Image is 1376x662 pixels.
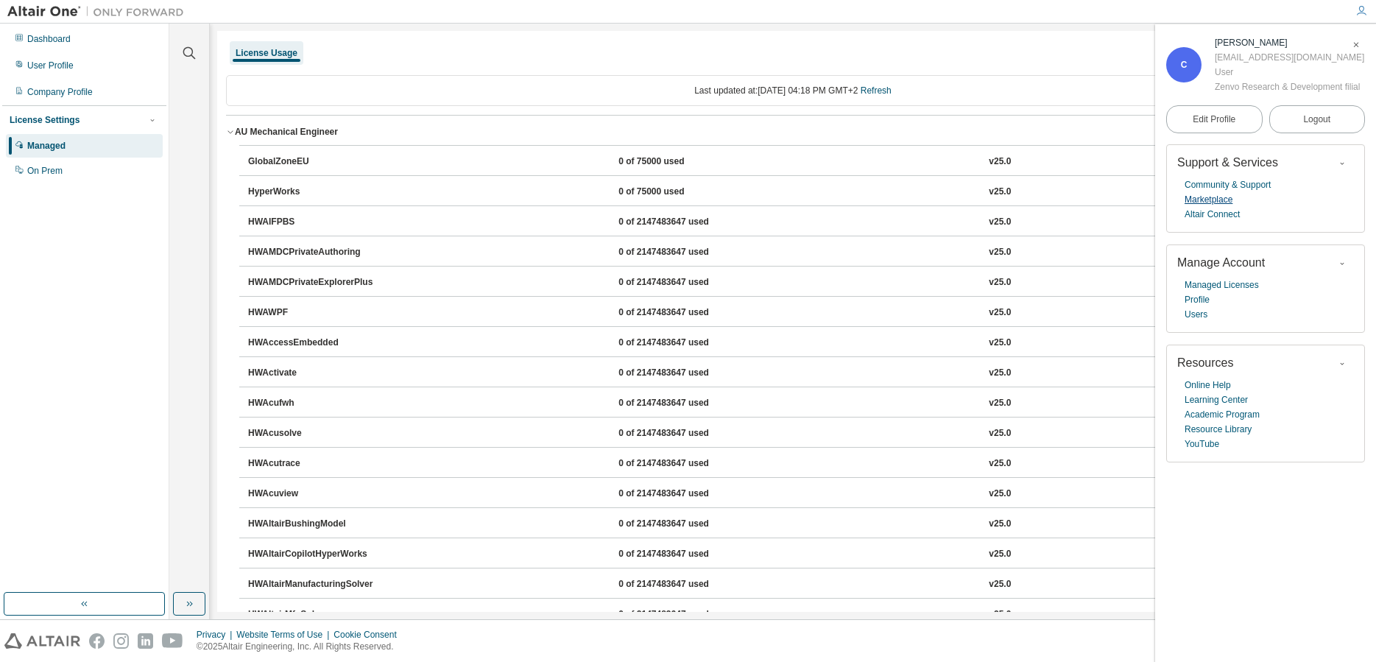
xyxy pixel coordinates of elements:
a: Community & Support [1185,177,1271,192]
div: Managed [27,140,66,152]
div: Claes Gammelgaard [1215,35,1364,50]
div: v25.0 [989,155,1011,169]
div: HWAltairBushingModel [248,518,381,531]
div: v25.0 [989,337,1011,350]
div: 0 of 75000 used [618,155,751,169]
div: HWAcufwh [248,397,381,410]
div: 0 of 2147483647 used [618,518,751,531]
div: HWAMDCPrivateAuthoring [248,246,381,259]
div: Cookie Consent [334,629,405,641]
div: HWAMDCPrivateExplorerPlus [248,276,381,289]
img: youtube.svg [162,633,183,649]
div: v25.0 [989,457,1011,471]
img: altair_logo.svg [4,633,80,649]
a: Refresh [861,85,892,96]
a: YouTube [1185,437,1219,451]
a: Edit Profile [1166,105,1263,133]
div: 0 of 2147483647 used [618,306,751,320]
div: v25.0 [989,518,1011,531]
button: HWAcusolve0 of 2147483647 usedv25.0Expire date:[DATE] [248,418,1347,450]
div: HWActivate [248,367,381,380]
button: HWAltairCopilotHyperWorks0 of 2147483647 usedv25.0Expire date:[DATE] [248,538,1347,571]
div: User [1215,65,1364,80]
div: HWAcutrace [248,457,381,471]
div: 0 of 2147483647 used [618,608,751,621]
img: linkedin.svg [138,633,153,649]
button: HWAltairBushingModel0 of 2147483647 usedv25.0Expire date:[DATE] [248,508,1347,540]
div: HWAcuview [248,487,381,501]
button: GlobalZoneEU0 of 75000 usedv25.0Expire date:[DATE] [248,146,1347,178]
div: 0 of 2147483647 used [618,427,751,440]
div: v25.0 [989,578,1011,591]
a: Profile [1185,292,1210,307]
button: HWAIFPBS0 of 2147483647 usedv25.0Expire date:[DATE] [248,206,1347,239]
p: © 2025 Altair Engineering, Inc. All Rights Reserved. [197,641,406,653]
div: v25.0 [989,276,1011,289]
div: License Usage [236,47,297,59]
div: v25.0 [989,487,1011,501]
a: Users [1185,307,1207,322]
button: HWAMDCPrivateExplorerPlus0 of 2147483647 usedv25.0Expire date:[DATE] [248,267,1347,299]
a: Learning Center [1185,392,1248,407]
div: 0 of 2147483647 used [618,246,751,259]
div: HWAccessEmbedded [248,337,381,350]
button: Logout [1269,105,1366,133]
button: HWAcuview0 of 2147483647 usedv25.0Expire date:[DATE] [248,478,1347,510]
div: GlobalZoneEU [248,155,381,169]
div: [EMAIL_ADDRESS][DOMAIN_NAME] [1215,50,1364,65]
button: HWActivate0 of 2147483647 usedv25.0Expire date:[DATE] [248,357,1347,390]
div: User Profile [27,60,74,71]
button: HWAcutrace0 of 2147483647 usedv25.0Expire date:[DATE] [248,448,1347,480]
div: 0 of 2147483647 used [618,457,751,471]
div: 0 of 2147483647 used [618,397,751,410]
a: Altair Connect [1185,207,1240,222]
div: 0 of 2147483647 used [618,337,751,350]
a: Marketplace [1185,192,1232,207]
div: Privacy [197,629,236,641]
button: HWAWPF0 of 2147483647 usedv25.0Expire date:[DATE] [248,297,1347,329]
div: v25.0 [989,608,1011,621]
img: Altair One [7,4,191,19]
div: AU Mechanical Engineer [235,126,338,138]
div: On Prem [27,165,63,177]
div: 0 of 2147483647 used [618,487,751,501]
div: 0 of 2147483647 used [618,548,751,561]
div: License Settings [10,114,80,126]
div: HWAltairCopilotHyperWorks [248,548,381,561]
div: Company Profile [27,86,93,98]
div: v25.0 [989,367,1011,380]
a: Resource Library [1185,422,1252,437]
div: v25.0 [989,397,1011,410]
div: 0 of 2147483647 used [618,276,751,289]
img: facebook.svg [89,633,105,649]
a: Online Help [1185,378,1231,392]
button: HWAltairMfgSolver0 of 2147483647 usedv25.0Expire date:[DATE] [248,599,1347,631]
span: C [1181,60,1188,70]
div: HWAIFPBS [248,216,381,229]
div: v25.0 [989,548,1011,561]
div: Zenvo Research & Development filial [1215,80,1364,94]
span: Edit Profile [1193,113,1235,125]
div: 0 of 2147483647 used [618,578,751,591]
button: HWAcufwh0 of 2147483647 usedv25.0Expire date:[DATE] [248,387,1347,420]
a: Managed Licenses [1185,278,1259,292]
button: HyperWorks0 of 75000 usedv25.0Expire date:[DATE] [248,176,1347,208]
span: Support & Services [1177,156,1278,169]
div: v25.0 [989,427,1011,440]
div: v25.0 [989,306,1011,320]
button: HWAMDCPrivateAuthoring0 of 2147483647 usedv25.0Expire date:[DATE] [248,236,1347,269]
div: Website Terms of Use [236,629,334,641]
button: HWAccessEmbedded0 of 2147483647 usedv25.0Expire date:[DATE] [248,327,1347,359]
span: Manage Account [1177,256,1265,269]
div: HWAcusolve [248,427,381,440]
div: 0 of 2147483647 used [618,216,751,229]
button: AU Mechanical EngineerLicense ID: 148244 [226,116,1360,148]
span: Resources [1177,356,1233,369]
div: v25.0 [989,186,1011,199]
span: Logout [1303,112,1330,127]
div: Last updated at: [DATE] 04:18 PM GMT+2 [226,75,1360,106]
div: 0 of 75000 used [618,186,751,199]
a: Academic Program [1185,407,1260,422]
div: HWAltairManufacturingSolver [248,578,381,591]
div: HWAWPF [248,306,381,320]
